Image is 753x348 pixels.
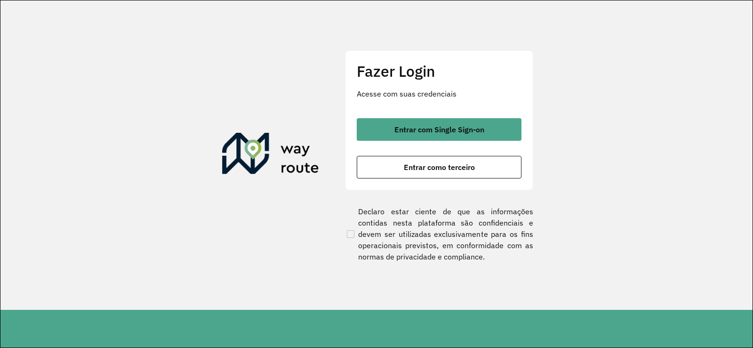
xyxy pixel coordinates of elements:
[357,156,521,178] button: button
[357,88,521,99] p: Acesse com suas credenciais
[394,126,484,133] span: Entrar com Single Sign-on
[345,206,533,262] label: Declaro estar ciente de que as informações contidas nesta plataforma são confidenciais e devem se...
[222,133,319,178] img: Roteirizador AmbevTech
[357,118,521,141] button: button
[404,163,475,171] span: Entrar como terceiro
[357,62,521,80] h2: Fazer Login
